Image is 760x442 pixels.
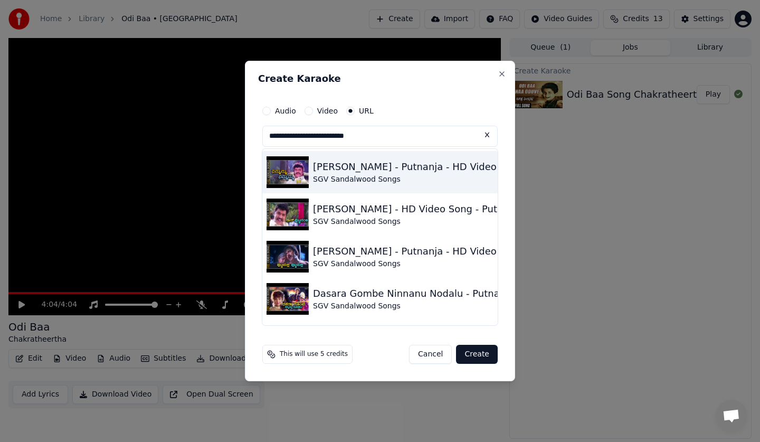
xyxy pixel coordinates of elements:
img: Dasara Gombe Ninnanu Nodalu - Putnanja - HD Video Song | Ravichandran | Meena | Mano | Hamsalekha [267,283,309,315]
button: Create [456,345,498,364]
label: Audio [275,107,296,115]
img: Nammamma Nammamma Video Song from Ravichandran's Kannada Movie Putnanja [267,325,309,357]
label: URL [359,107,374,115]
img: Puttamalli Puttamalli - Putnanja - HD Video Song | Ravichandran | Meena | Mano | Hamsalekha [267,241,309,272]
label: Video [317,107,338,115]
span: This will use 5 credits [280,350,348,359]
button: Cancel [409,345,452,364]
h2: Create Karaoke [258,74,502,83]
img: Nammamma Nammamma - Putnanja - HD Video Song | Ravichandran | Meena | Mano | Chithra | Hamsalekha [267,156,309,188]
img: Naanu Putnanja - HD Video Song - Putnanja | Ravichandran | Meena | Mano | Hamsalekha [267,199,309,230]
